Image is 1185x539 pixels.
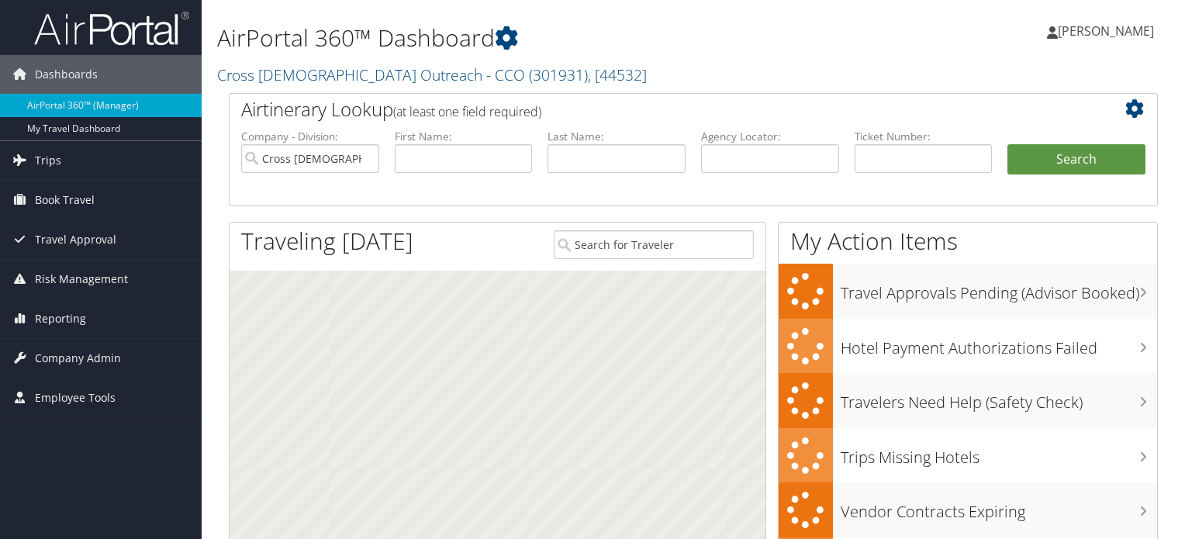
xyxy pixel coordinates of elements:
[241,129,379,144] label: Company - Division:
[1047,8,1169,54] a: [PERSON_NAME]
[35,378,116,417] span: Employee Tools
[35,181,95,219] span: Book Travel
[1007,144,1145,175] button: Search
[241,96,1068,123] h2: Airtinerary Lookup
[554,230,754,259] input: Search for Traveler
[35,339,121,378] span: Company Admin
[841,384,1157,413] h3: Travelers Need Help (Safety Check)
[841,275,1157,304] h3: Travel Approvals Pending (Advisor Booked)
[841,330,1157,359] h3: Hotel Payment Authorizations Failed
[779,482,1157,537] a: Vendor Contracts Expiring
[548,129,686,144] label: Last Name:
[217,22,852,54] h1: AirPortal 360™ Dashboard
[841,439,1157,468] h3: Trips Missing Hotels
[529,64,588,85] span: ( 301931 )
[34,10,189,47] img: airportal-logo.png
[393,103,541,120] span: (at least one field required)
[35,299,86,338] span: Reporting
[35,141,61,180] span: Trips
[855,129,993,144] label: Ticket Number:
[779,373,1157,428] a: Travelers Need Help (Safety Check)
[241,225,413,257] h1: Traveling [DATE]
[779,264,1157,319] a: Travel Approvals Pending (Advisor Booked)
[779,319,1157,374] a: Hotel Payment Authorizations Failed
[35,220,116,259] span: Travel Approval
[701,129,839,144] label: Agency Locator:
[395,129,533,144] label: First Name:
[35,260,128,299] span: Risk Management
[217,64,647,85] a: Cross [DEMOGRAPHIC_DATA] Outreach - CCO
[588,64,647,85] span: , [ 44532 ]
[779,428,1157,483] a: Trips Missing Hotels
[841,493,1157,523] h3: Vendor Contracts Expiring
[779,225,1157,257] h1: My Action Items
[35,55,98,94] span: Dashboards
[1058,22,1154,40] span: [PERSON_NAME]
